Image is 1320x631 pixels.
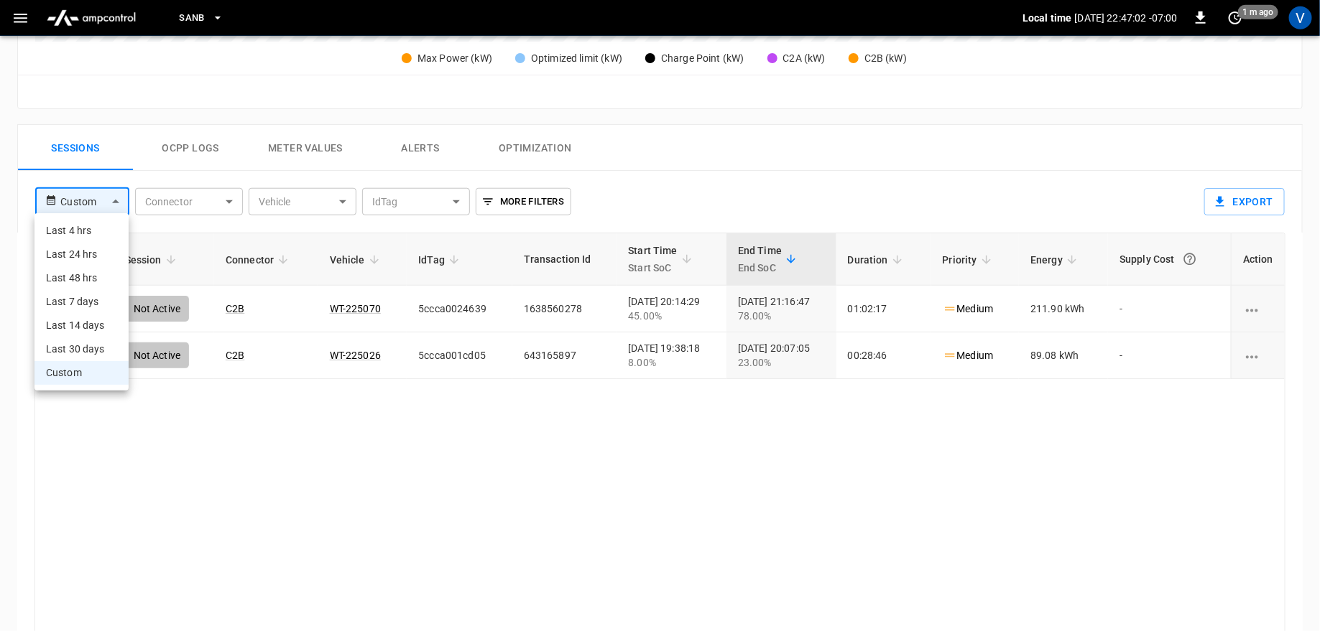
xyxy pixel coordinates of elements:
li: Last 4 hrs [34,219,129,243]
li: Last 14 days [34,314,129,337]
li: Last 30 days [34,337,129,361]
li: Last 7 days [34,290,129,314]
li: Last 24 hrs [34,243,129,266]
li: Custom [34,361,129,385]
li: Last 48 hrs [34,266,129,290]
